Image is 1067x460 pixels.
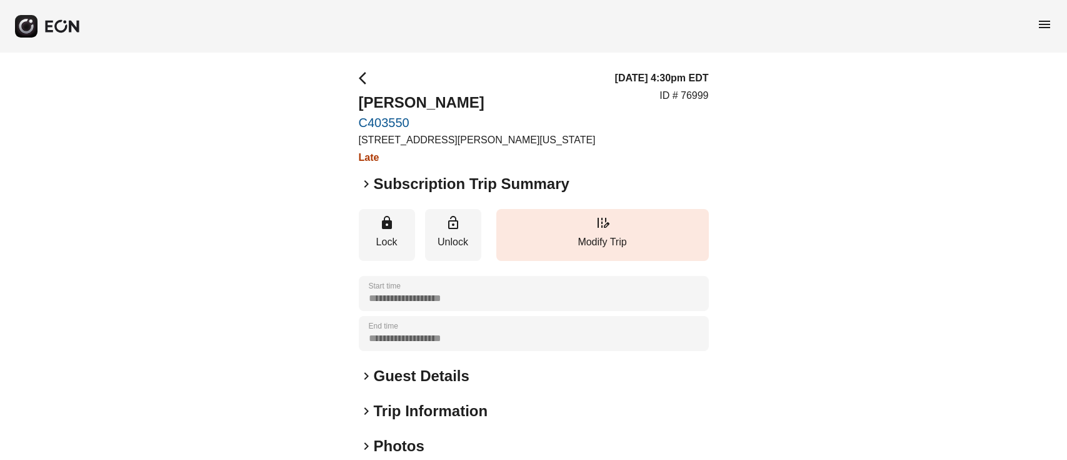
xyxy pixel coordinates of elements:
[503,235,703,250] p: Modify Trip
[595,215,610,230] span: edit_road
[359,369,374,384] span: keyboard_arrow_right
[365,235,409,250] p: Lock
[359,404,374,419] span: keyboard_arrow_right
[659,88,708,103] p: ID # 76999
[359,93,596,113] h2: [PERSON_NAME]
[431,235,475,250] p: Unlock
[359,176,374,192] span: keyboard_arrow_right
[359,71,374,86] span: arrow_back_ios
[374,401,488,421] h2: Trip Information
[359,133,596,148] p: [STREET_ADDRESS][PERSON_NAME][US_STATE]
[374,366,469,386] h2: Guest Details
[379,215,394,230] span: lock
[359,150,596,165] h3: Late
[374,174,569,194] h2: Subscription Trip Summary
[425,209,481,261] button: Unlock
[446,215,461,230] span: lock_open
[374,436,424,456] h2: Photos
[1037,17,1052,32] span: menu
[359,209,415,261] button: Lock
[359,115,596,130] a: C403550
[615,71,709,86] h3: [DATE] 4:30pm EDT
[496,209,709,261] button: Modify Trip
[359,439,374,454] span: keyboard_arrow_right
